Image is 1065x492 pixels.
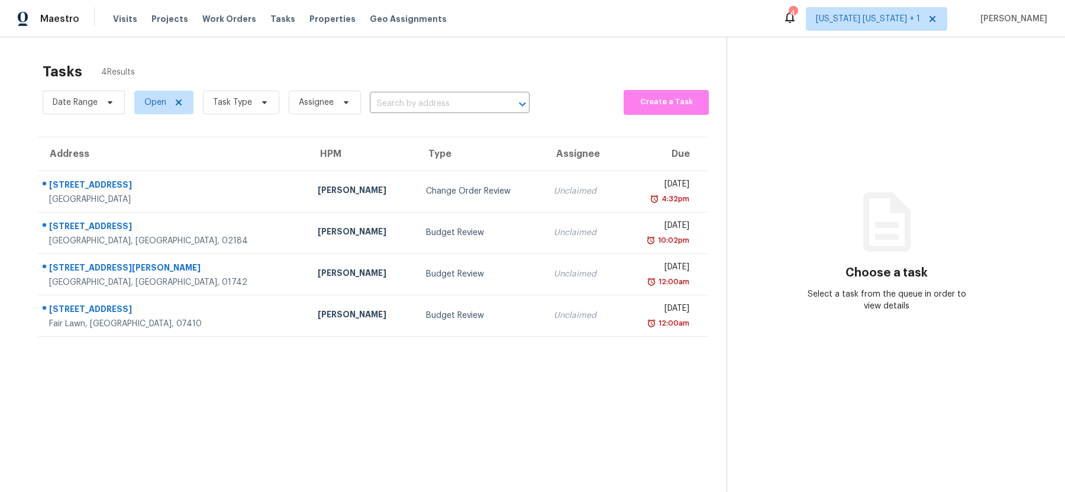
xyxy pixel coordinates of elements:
span: Geo Assignments [370,13,447,25]
div: Budget Review [426,310,535,321]
span: Tasks [270,15,295,23]
span: Date Range [53,97,98,108]
th: HPM [308,137,417,171]
button: Open [514,96,531,112]
span: 4 Results [101,66,135,78]
div: Unclaimed [554,185,611,197]
div: [DATE] [630,303,689,317]
div: 12:00am [656,317,689,329]
span: [US_STATE] [US_STATE] + 1 [816,13,920,25]
div: [STREET_ADDRESS] [49,179,299,194]
div: [DATE] [630,261,689,276]
th: Due [620,137,708,171]
th: Address [38,137,308,171]
span: Open [144,97,166,108]
div: [PERSON_NAME] [318,308,407,323]
span: Task Type [213,97,252,108]
th: Assignee [544,137,620,171]
div: 4:32pm [659,193,689,205]
span: [PERSON_NAME] [976,13,1047,25]
div: Change Order Review [426,185,535,197]
div: [GEOGRAPHIC_DATA], [GEOGRAPHIC_DATA], 01742 [49,276,299,288]
div: Fair Lawn, [GEOGRAPHIC_DATA], 07410 [49,318,299,330]
span: Visits [113,13,137,25]
div: Budget Review [426,227,535,239]
div: [PERSON_NAME] [318,184,407,199]
span: Projects [151,13,188,25]
span: Work Orders [202,13,256,25]
button: Create a Task [624,90,709,115]
div: Unclaimed [554,227,611,239]
div: Budget Review [426,268,535,280]
input: Search by address [370,95,496,113]
h2: Tasks [43,66,82,78]
div: Unclaimed [554,310,611,321]
span: Properties [309,13,356,25]
img: Overdue Alarm Icon [646,234,656,246]
div: [STREET_ADDRESS] [49,303,299,318]
div: 10:02pm [656,234,689,246]
th: Type [417,137,544,171]
div: [PERSON_NAME] [318,226,407,240]
div: 12:00am [656,276,689,288]
div: [PERSON_NAME] [318,267,407,282]
div: [GEOGRAPHIC_DATA] [49,194,299,205]
div: [STREET_ADDRESS] [49,220,299,235]
img: Overdue Alarm Icon [647,276,656,288]
div: [DATE] [630,220,689,234]
div: [DATE] [630,178,689,193]
div: 4 [789,7,797,19]
div: Select a task from the queue in order to view details [807,288,967,312]
div: [STREET_ADDRESS][PERSON_NAME] [49,262,299,276]
span: Maestro [40,13,79,25]
img: Overdue Alarm Icon [647,317,656,329]
span: Create a Task [630,95,703,109]
div: [GEOGRAPHIC_DATA], [GEOGRAPHIC_DATA], 02184 [49,235,299,247]
div: Unclaimed [554,268,611,280]
img: Overdue Alarm Icon [650,193,659,205]
h3: Choose a task [845,267,928,279]
span: Assignee [299,97,334,108]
